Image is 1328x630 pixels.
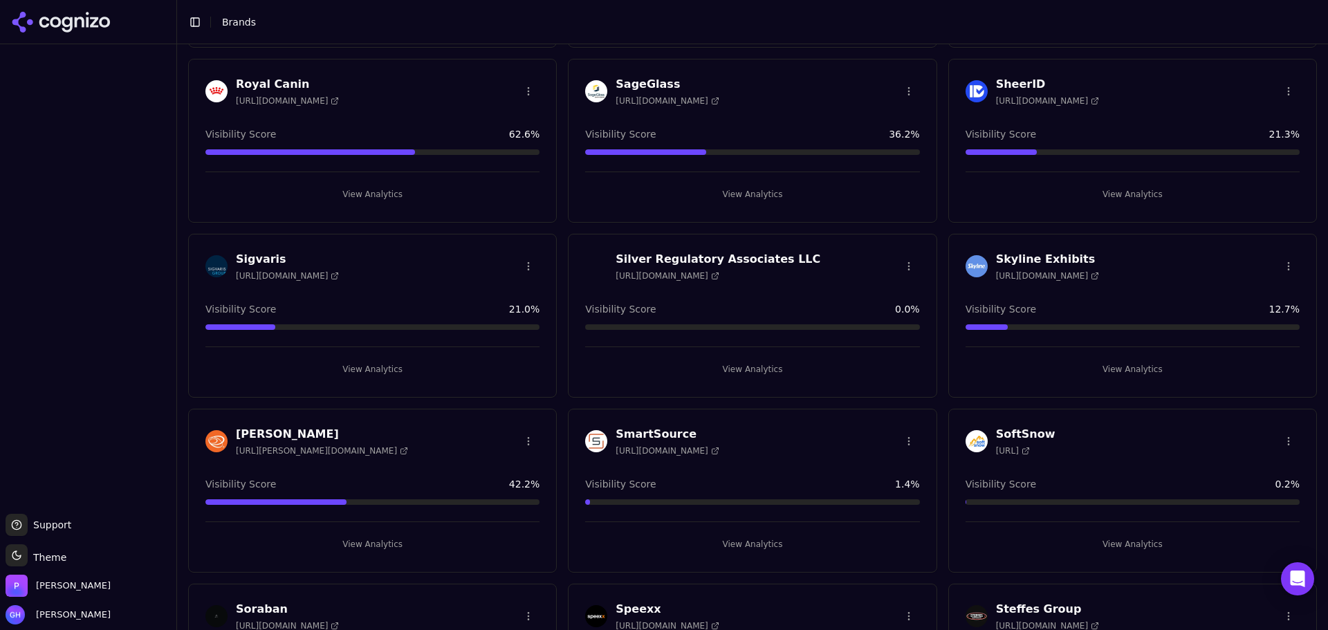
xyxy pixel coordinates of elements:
[585,183,919,205] button: View Analytics
[616,601,719,618] h3: Speexx
[205,430,228,452] img: Smalley
[616,445,719,456] span: [URL][DOMAIN_NAME]
[966,255,988,277] img: Skyline Exhibits
[205,80,228,102] img: Royal Canin
[205,183,539,205] button: View Analytics
[966,127,1036,141] span: Visibility Score
[6,575,111,597] button: Open organization switcher
[236,601,339,618] h3: Soraban
[616,76,719,93] h3: SageGlass
[585,358,919,380] button: View Analytics
[966,533,1300,555] button: View Analytics
[996,426,1055,443] h3: SoftSnow
[966,358,1300,380] button: View Analytics
[996,95,1099,106] span: [URL][DOMAIN_NAME]
[205,358,539,380] button: View Analytics
[996,601,1099,618] h3: Steffes Group
[966,430,988,452] img: SoftSnow
[205,477,276,491] span: Visibility Score
[996,270,1099,281] span: [URL][DOMAIN_NAME]
[996,251,1099,268] h3: Skyline Exhibits
[28,518,71,532] span: Support
[585,605,607,627] img: Speexx
[966,477,1036,491] span: Visibility Score
[236,445,408,456] span: [URL][PERSON_NAME][DOMAIN_NAME]
[6,575,28,597] img: Perrill
[895,477,920,491] span: 1.4 %
[585,302,656,316] span: Visibility Score
[30,609,111,621] span: [PERSON_NAME]
[966,183,1300,205] button: View Analytics
[966,80,988,102] img: SheerID
[585,255,607,277] img: Silver Regulatory Associates LLC
[28,552,66,563] span: Theme
[509,127,539,141] span: 62.6 %
[616,270,719,281] span: [URL][DOMAIN_NAME]
[6,605,111,624] button: Open user button
[616,426,719,443] h3: SmartSource
[236,95,339,106] span: [URL][DOMAIN_NAME]
[616,95,719,106] span: [URL][DOMAIN_NAME]
[236,76,339,93] h3: Royal Canin
[1269,302,1300,316] span: 12.7 %
[585,80,607,102] img: SageGlass
[1281,562,1314,595] div: Open Intercom Messenger
[509,302,539,316] span: 21.0 %
[1275,477,1300,491] span: 0.2 %
[509,477,539,491] span: 42.2 %
[585,477,656,491] span: Visibility Score
[205,302,276,316] span: Visibility Score
[996,445,1030,456] span: [URL]
[895,302,920,316] span: 0.0 %
[889,127,919,141] span: 36.2 %
[1269,127,1300,141] span: 21.3 %
[222,15,256,29] nav: breadcrumb
[36,580,111,592] span: Perrill
[616,251,820,268] h3: Silver Regulatory Associates LLC
[236,426,408,443] h3: [PERSON_NAME]
[222,17,256,28] span: Brands
[236,270,339,281] span: [URL][DOMAIN_NAME]
[236,251,339,268] h3: Sigvaris
[966,605,988,627] img: Steffes Group
[585,127,656,141] span: Visibility Score
[585,430,607,452] img: SmartSource
[996,76,1099,93] h3: SheerID
[205,127,276,141] span: Visibility Score
[6,605,25,624] img: Grace Hallen
[205,255,228,277] img: Sigvaris
[205,605,228,627] img: Soraban
[205,533,539,555] button: View Analytics
[585,533,919,555] button: View Analytics
[966,302,1036,316] span: Visibility Score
